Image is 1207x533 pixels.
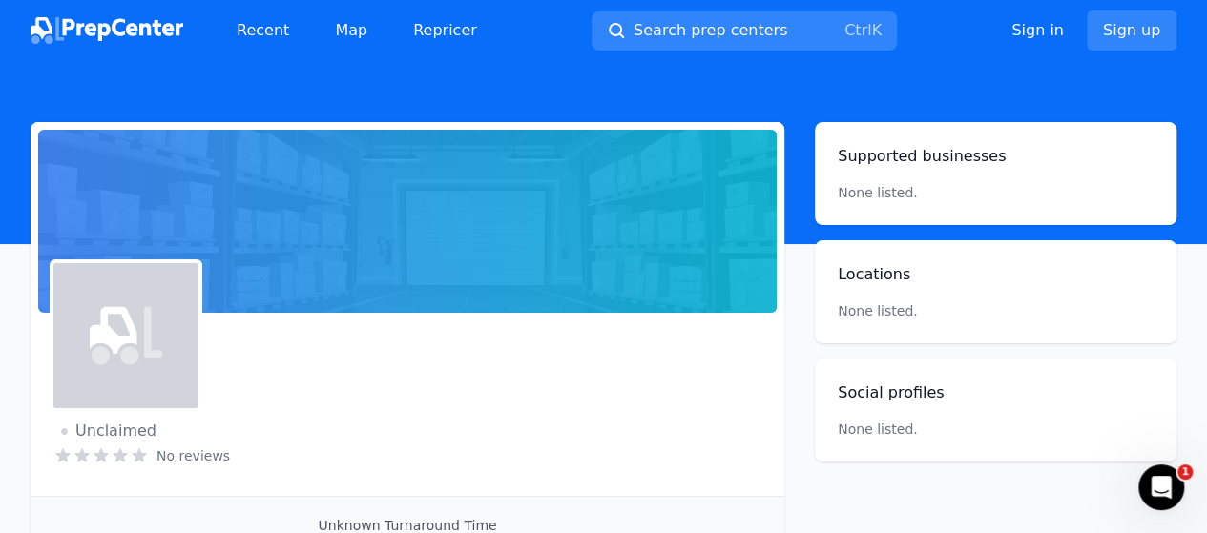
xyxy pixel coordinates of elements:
a: Sign up [1087,10,1176,51]
span: 1 [1177,464,1193,480]
span: Unclaimed [61,420,156,442]
h2: Social profiles [838,381,1154,404]
kbd: Ctrl [844,21,871,39]
span: Search prep centers [634,19,787,42]
a: Repricer [398,11,492,50]
a: Map [320,11,383,50]
a: Sign in [1011,19,1064,42]
h2: Locations [838,263,1154,286]
kbd: K [871,21,882,39]
img: PrepCenter [31,17,183,44]
a: Recent [221,11,304,50]
iframe: Intercom live chat [1138,464,1184,510]
span: Unknown Turnaround Time [318,518,496,533]
h2: Supported businesses [838,145,1154,168]
p: None listed. [838,183,918,202]
button: Search prep centersCtrlK [592,11,897,51]
p: None listed. [838,301,1154,320]
img: icon-light.svg [90,299,162,372]
span: No reviews [156,446,230,465]
p: None listed. [838,420,918,439]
